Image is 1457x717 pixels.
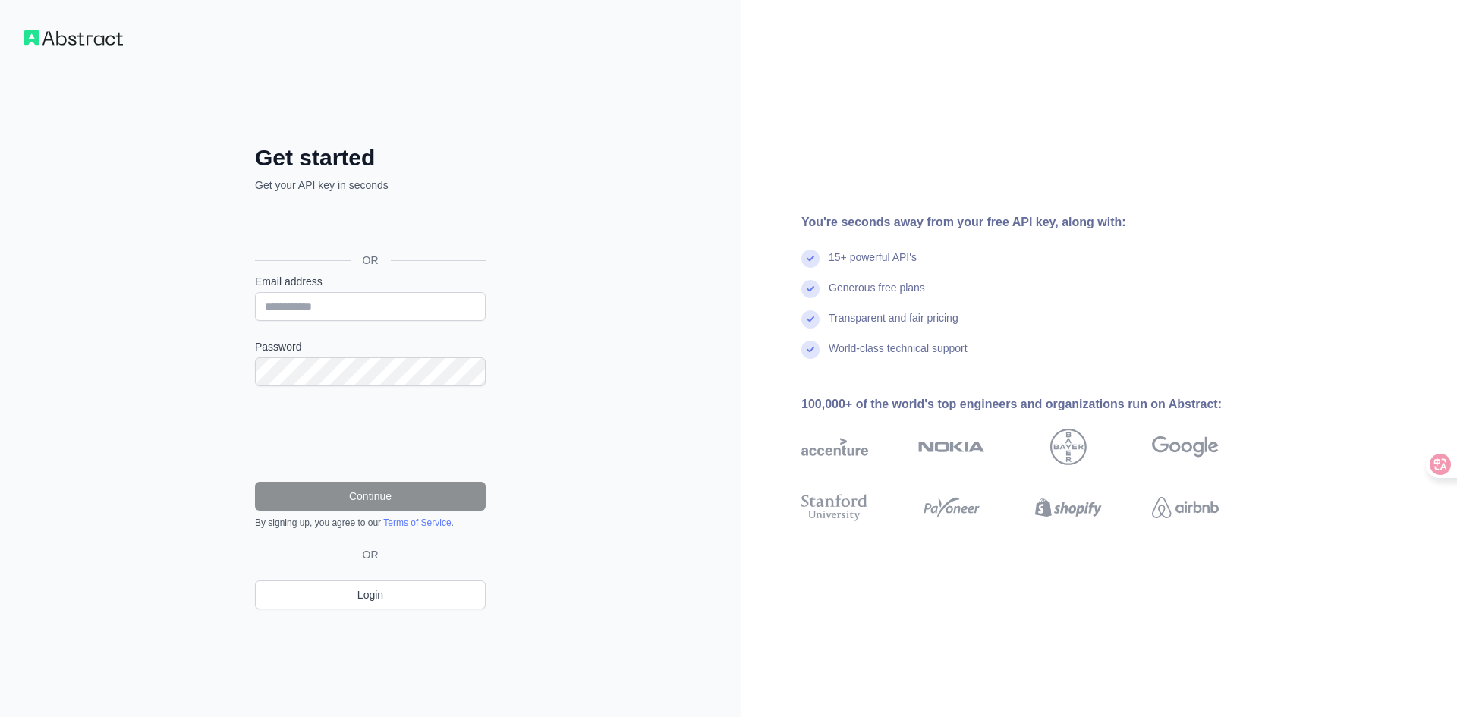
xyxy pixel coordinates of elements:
[255,144,486,171] h2: Get started
[829,250,917,280] div: 15+ powerful API's
[829,310,958,341] div: Transparent and fair pricing
[918,429,985,465] img: nokia
[801,310,820,329] img: check mark
[351,253,391,268] span: OR
[1035,491,1102,524] img: shopify
[1152,491,1219,524] img: airbnb
[247,209,490,243] iframe: “使用 Google 账号登录”按钮
[255,274,486,289] label: Email address
[829,341,968,371] div: World-class technical support
[801,395,1267,414] div: 100,000+ of the world's top engineers and organizations run on Abstract:
[357,547,385,562] span: OR
[801,213,1267,231] div: You're seconds away from your free API key, along with:
[255,482,486,511] button: Continue
[255,339,486,354] label: Password
[801,341,820,359] img: check mark
[255,178,486,193] p: Get your API key in seconds
[383,517,451,528] a: Terms of Service
[255,517,486,529] div: By signing up, you agree to our .
[1050,429,1087,465] img: bayer
[801,429,868,465] img: accenture
[801,491,868,524] img: stanford university
[829,280,925,310] div: Generous free plans
[801,250,820,268] img: check mark
[1152,429,1219,465] img: google
[918,491,985,524] img: payoneer
[255,580,486,609] a: Login
[801,280,820,298] img: check mark
[24,30,123,46] img: Workflow
[255,404,486,464] iframe: reCAPTCHA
